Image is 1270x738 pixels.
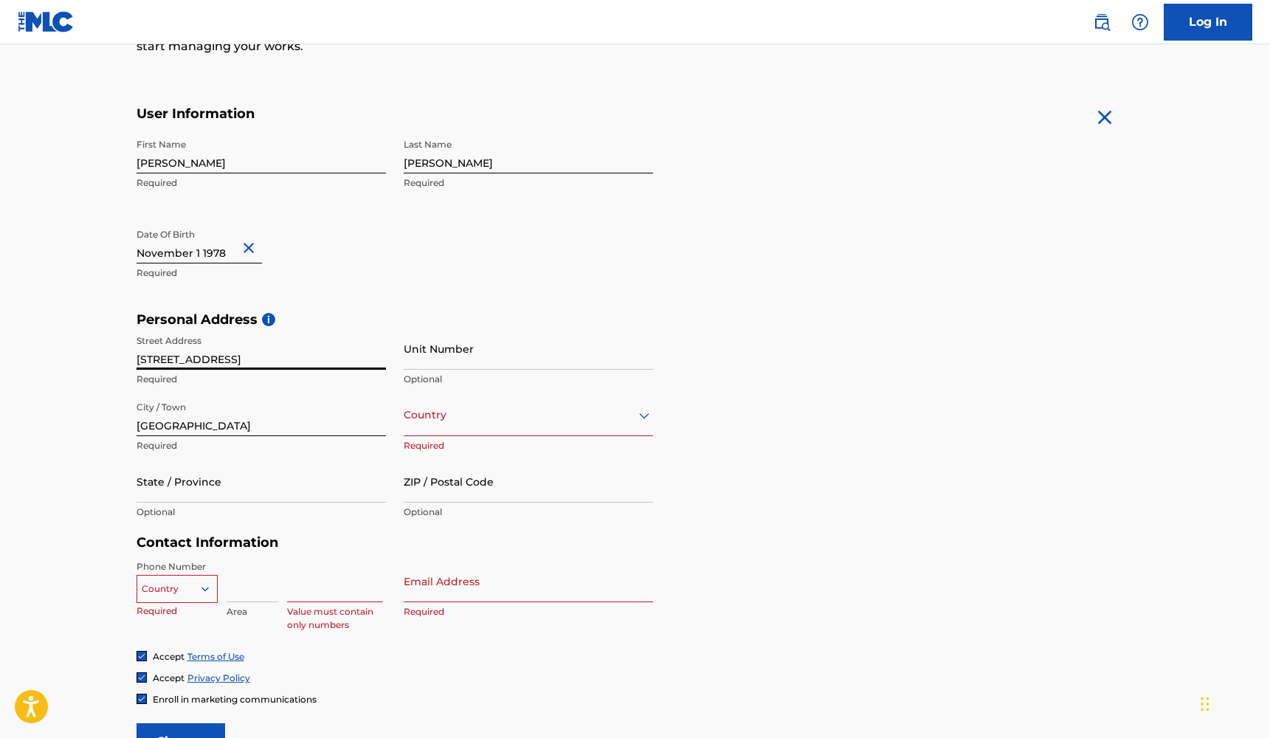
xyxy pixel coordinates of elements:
p: Required [137,439,386,452]
p: Required [404,605,653,618]
span: Enroll in marketing communications [153,694,317,705]
p: Required [137,604,218,618]
p: Required [404,439,653,452]
p: Required [137,266,386,280]
p: Optional [404,506,653,519]
p: Required [137,373,386,386]
h5: Personal Address [137,311,1134,328]
button: Close [240,226,262,271]
p: Required [404,176,653,190]
p: Optional [137,506,386,519]
span: Accept [153,651,184,662]
a: Privacy Policy [187,672,250,683]
img: checkbox [137,652,146,661]
img: MLC Logo [18,11,75,32]
span: Accept [153,672,184,683]
iframe: Chat Widget [1196,667,1270,738]
img: search [1093,13,1111,31]
h5: Contact Information [137,534,653,551]
p: Required [137,176,386,190]
img: close [1093,106,1117,129]
div: Help [1125,7,1155,37]
img: help [1131,13,1149,31]
div: Drag [1201,682,1209,726]
p: Value must contain only numbers [287,605,383,632]
p: Area [227,605,278,618]
a: Log In [1164,4,1252,41]
img: checkbox [137,694,146,703]
h5: User Information [137,106,653,123]
img: checkbox [137,673,146,682]
p: Optional [404,373,653,386]
a: Public Search [1087,7,1117,37]
span: i [262,313,275,326]
a: Terms of Use [187,651,244,662]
